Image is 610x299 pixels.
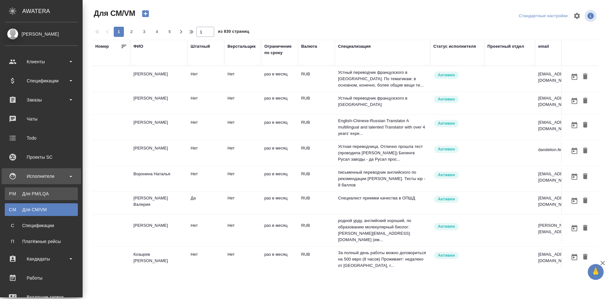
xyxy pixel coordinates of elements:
button: Удалить [580,171,591,183]
div: Проектный отдел [487,43,524,50]
a: Todo [2,130,81,146]
button: Удалить [580,222,591,234]
div: split button [517,11,569,21]
button: Открыть календарь загрузки [569,119,580,131]
p: [EMAIL_ADDRESS][DOMAIN_NAME] [538,171,586,184]
p: [EMAIL_ADDRESS][DOMAIN_NAME] [538,195,586,208]
a: CMДля CM/VM [5,203,78,216]
span: 5 [165,29,175,35]
span: Посмотреть информацию [585,10,598,22]
td: [PERSON_NAME] [130,142,187,164]
td: раз в месяц [261,248,298,270]
span: 🙏 [590,265,601,279]
button: Удалить [580,145,591,157]
p: Устный переводчик французского в [GEOGRAPHIC_DATA] [338,95,427,108]
button: Удалить [580,251,591,263]
div: Рядовой исполнитель: назначай с учетом рейтинга [433,251,481,260]
button: Удалить [580,95,591,107]
p: Устный переводчик французского в [GEOGRAPHIC_DATA]. По тематикам: в основном, конечно, более общи... [338,69,427,88]
div: Рядовой исполнитель: назначай с учетом рейтинга [433,222,481,231]
td: RUB [298,92,335,114]
div: Ограничение по сроку [264,43,295,56]
td: раз в месяц [261,192,298,214]
td: раз в месяц [261,116,298,138]
td: Нет [224,116,261,138]
button: Открыть календарь загрузки [569,251,580,263]
td: Нет [224,192,261,214]
td: раз в месяц [261,219,298,241]
p: Активен [438,146,455,152]
td: Да [187,192,224,214]
div: Валюта [301,43,317,50]
div: Для PM/LQA [8,191,75,197]
td: [PERSON_NAME] [130,116,187,138]
button: 2 [126,27,137,37]
button: Открыть календарь загрузки [569,222,580,234]
td: RUB [298,142,335,164]
a: Работы [2,270,81,286]
td: Нет [187,248,224,270]
button: Открыть календарь загрузки [569,71,580,83]
p: Активен [438,223,455,230]
p: dandelion.fenya@gmai... [538,147,585,153]
td: Нет [224,92,261,114]
td: [PERSON_NAME] [130,219,187,241]
button: Удалить [580,71,591,83]
td: Нет [187,116,224,138]
div: email [538,43,549,50]
p: [PERSON_NAME][EMAIL_ADDRESS]... [538,222,586,235]
p: родной урду, английский хороший, по образованию молекулярный биолог: [PERSON_NAME][EMAIL_ADDRESS]... [338,218,427,243]
span: Для СМ/VM [92,8,135,18]
td: Нет [224,142,261,164]
p: [EMAIL_ADDRESS][DOMAIN_NAME] [538,251,586,264]
td: раз в месяц [261,68,298,90]
div: Заказы [5,95,78,105]
button: Создать [138,8,153,19]
td: Нет [224,248,261,270]
div: [PERSON_NAME] [5,31,78,38]
button: 4 [152,27,162,37]
button: 5 [165,27,175,37]
div: Спецификации [8,222,75,229]
a: Чаты [2,111,81,127]
td: раз в месяц [261,142,298,164]
td: Козырев [PERSON_NAME] [130,248,187,270]
td: RUB [298,168,335,190]
p: Активен [438,96,455,102]
td: Нет [187,68,224,90]
div: Специализация [338,43,371,50]
span: 2 [126,29,137,35]
td: RUB [298,116,335,138]
button: 🙏 [588,264,604,280]
span: Настроить таблицу [569,8,585,24]
a: Проекты SC [2,149,81,165]
td: [PERSON_NAME] [130,92,187,114]
button: Открыть календарь загрузки [569,95,580,107]
button: Удалить [580,195,591,207]
div: Статус исполнителя [433,43,476,50]
td: Нет [224,168,261,190]
p: English-Chinese-Russian Translator A multilingual and talented Translator with over 4 years’ expe... [338,118,427,137]
div: Рядовой исполнитель: назначай с учетом рейтинга [433,195,481,204]
div: Рядовой исполнитель: назначай с учетом рейтинга [433,171,481,179]
div: Рядовой исполнитель: назначай с учетом рейтинга [433,119,481,128]
div: Платёжные рейсы [8,238,75,245]
div: ФИО [133,43,143,50]
span: из 830 страниц [218,28,249,37]
div: Для CM/VM [8,206,75,213]
td: Нет [187,142,224,164]
div: Todo [5,133,78,143]
a: PMДля PM/LQA [5,187,78,200]
p: За полный день работы можно договориться на 500 евро (8 часов) Проживает: недалеко от [GEOGRAPHIC... [338,250,427,269]
span: 4 [152,29,162,35]
button: Удалить [580,119,591,131]
div: Верстальщик [227,43,256,50]
a: ППлатёжные рейсы [5,235,78,248]
p: [EMAIL_ADDRESS][DOMAIN_NAME] [538,95,586,108]
td: Воронина Наталья [130,168,187,190]
p: Специалист приемки качества в ОПШД [338,195,427,201]
td: Нет [187,219,224,241]
td: RUB [298,68,335,90]
div: Штатный [191,43,210,50]
div: Рядовой исполнитель: назначай с учетом рейтинга [433,145,481,154]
